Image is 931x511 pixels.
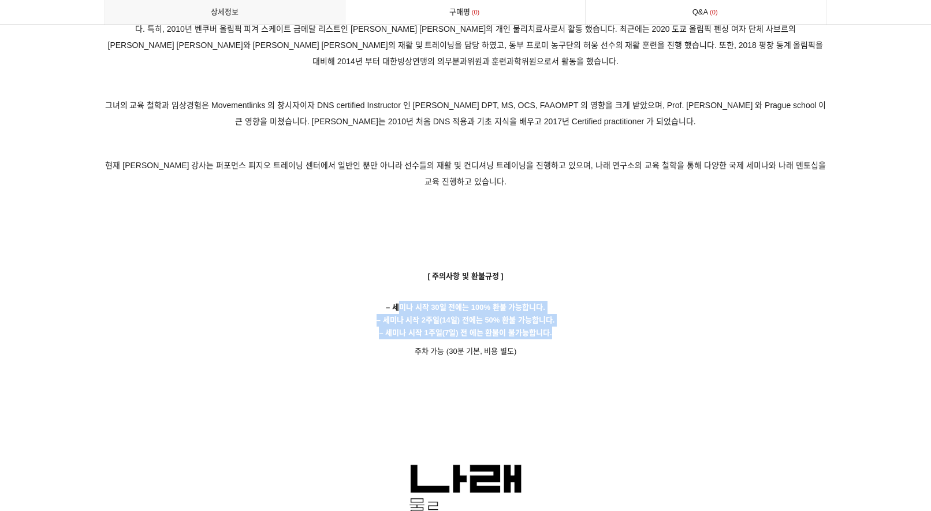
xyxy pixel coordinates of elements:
[470,6,482,18] span: 0
[105,161,825,186] span: 현재 [PERSON_NAME] 강사는 퍼포먼스 피지오 트레이닝 센터에서 일반인 뿐만 아니라 선수들의 재활 및 컨디셔닝 트레이닝을 진행하고 있으며, 나래 연구소의 교육 철학을 ...
[105,345,826,358] p: 주차 가능 (30분 기본, 비용 별도)
[377,303,555,324] strong: – 세미나 시작 30일 전에는 100% 환불 가능합니다. – 세미나 시작 2주일(14일) 전에는 50% 환불 가능합니다.
[379,328,552,337] strong: – 세미나 시작 1주일(7일) 전 에는 환불이 불가능합니다.
[105,101,826,126] span: 그녀의 교육 철학과 임상경험은 Movementlinks 의 창시자이자 DNS certified Instructor 인 [PERSON_NAME] DPT, MS, OCS, FAA...
[708,6,720,18] span: 0
[427,272,503,280] strong: [ 주의사항 및 환불규정 ]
